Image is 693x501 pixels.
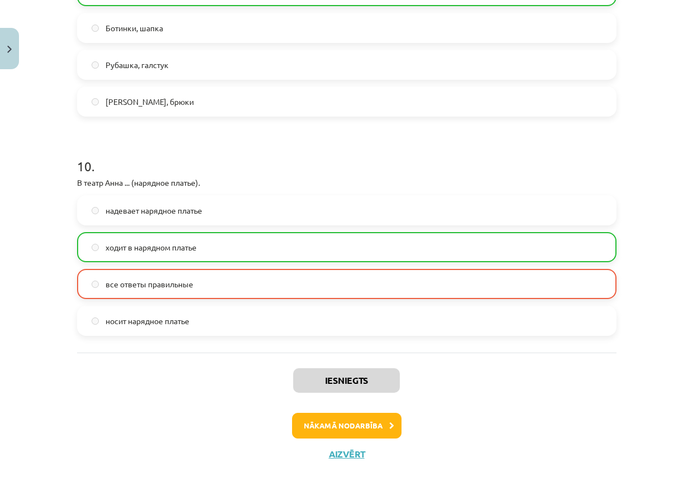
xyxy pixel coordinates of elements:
input: носит нарядное платье [92,317,99,325]
p: В театр Анна ... (нарядное платье). [77,177,616,189]
button: Nākamā nodarbība [292,413,402,439]
button: Aizvērt [326,449,368,460]
span: ходит в нарядном платье [106,242,197,253]
input: Ботинки, шапка [92,25,99,32]
span: надевает нарядное платье [106,205,202,216]
input: все ответы правильные [92,281,99,288]
input: ходит в нарядном платье [92,244,99,251]
input: [PERSON_NAME], брюки [92,98,99,105]
span: [PERSON_NAME], брюки [106,96,194,108]
img: icon-close-lesson-0947bae3869378f0d4975bcd49f059093ad1ed9edebbc8119c70593378902aed.svg [7,46,12,53]
input: Рубашка, галстук [92,61,99,69]
span: все ответы правильные [106,278,193,290]
span: носит нарядное платье [106,315,189,327]
h1: 10 . [77,139,616,174]
input: надевает нарядное платье [92,207,99,214]
span: Ботинки, шапка [106,22,163,34]
span: Рубашка, галстук [106,59,169,71]
button: Iesniegts [293,368,400,393]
